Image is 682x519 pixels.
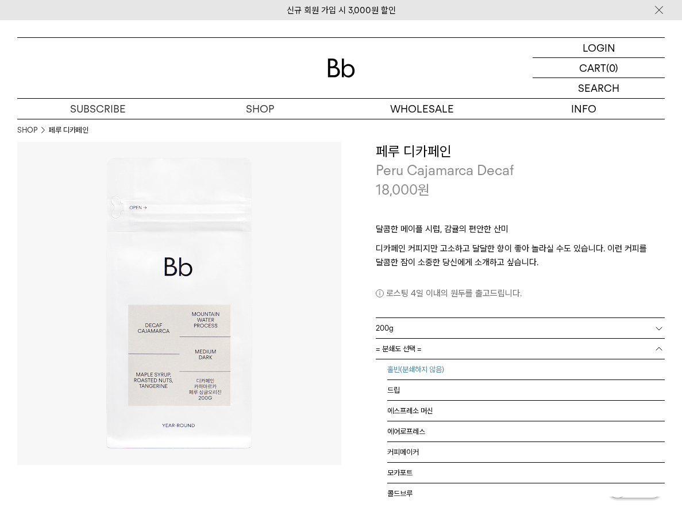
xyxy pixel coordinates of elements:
a: SUBSCRIBE [17,99,179,119]
p: 로스팅 4일 이내의 원두를 출고드립니다. [376,286,665,300]
p: CART [579,58,606,78]
li: 드립 [387,380,665,401]
p: Peru Cajamarca Decaf [376,161,665,180]
p: LOGIN [583,38,615,57]
li: 콜드브루 [387,483,665,504]
li: 페루 디카페인 [49,125,88,136]
p: SEARCH [578,78,619,98]
a: LOGIN [533,38,665,58]
li: 모카포트 [387,463,665,483]
a: SHOP [17,125,37,136]
p: WHOLESALE [341,99,503,119]
p: 달콤한 메이플 시럽, 감귤의 편안한 산미 [376,222,665,242]
li: 홀빈(분쇄하지 않음) [387,359,665,380]
p: 디카페인 커피지만 고소하고 달달한 향이 좋아 놀라실 수도 있습니다. 이런 커피를 달콤한 잠이 소중한 당신에게 소개하고 싶습니다. [376,242,665,269]
a: 신규 회원 가입 시 3,000원 할인 [287,5,396,16]
p: INFO [503,99,665,119]
img: 로고 [327,59,355,78]
span: 원 [418,181,430,198]
img: 페루 디카페인 [17,142,341,466]
span: 200g [376,318,394,338]
p: 18,000 [376,180,430,200]
a: SHOP [179,99,341,119]
a: CART (0) [533,58,665,78]
span: = 분쇄도 선택 = [376,339,422,359]
li: 에어로프레스 [387,421,665,442]
li: 에스프레소 머신 [387,401,665,421]
p: (0) [606,58,618,78]
h3: 페루 디카페인 [376,142,665,161]
li: 커피메이커 [387,442,665,463]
